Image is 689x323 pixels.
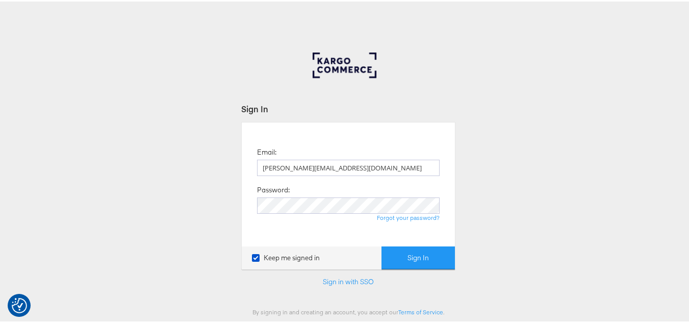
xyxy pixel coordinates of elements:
[257,158,440,175] input: Email
[241,307,455,314] div: By signing in and creating an account, you accept our .
[12,296,27,312] button: Consent Preferences
[257,184,290,193] label: Password:
[398,307,443,314] a: Terms of Service
[257,146,276,156] label: Email:
[323,276,374,285] a: Sign in with SSO
[377,212,440,220] a: Forgot your password?
[12,296,27,312] img: Revisit consent button
[381,245,455,268] button: Sign In
[252,252,320,261] label: Keep me signed in
[241,102,455,113] div: Sign In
